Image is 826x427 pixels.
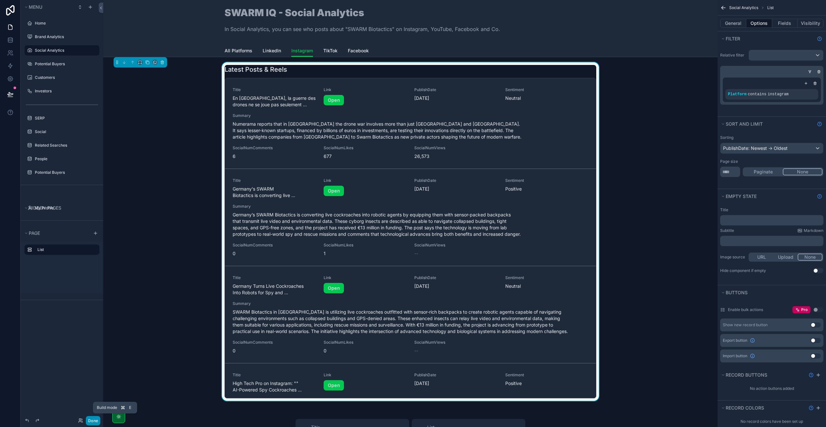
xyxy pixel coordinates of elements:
span: Neutral [505,283,589,289]
button: Upload [774,254,798,261]
label: SERP [35,116,96,121]
button: Paginate [744,168,783,175]
label: Related Searches [35,143,96,148]
button: General [720,19,746,28]
span: Summary [233,113,588,118]
label: Image source [720,255,746,260]
span: [DATE] [414,283,498,289]
button: Record colors [720,403,806,412]
button: Done [86,416,100,425]
span: Summary [233,301,588,306]
span: Link [324,372,407,378]
button: Visibility [798,19,823,28]
span: SocialNumViews [414,145,498,151]
span: Title [233,87,316,92]
span: Facebook [348,47,369,54]
button: Sort And Limit [720,120,814,129]
p: In Social Analytics, you can see who posts about "SWARM Biotactics" on Instagram, YouTube, Facebo... [225,25,500,33]
a: LinkedIn [263,45,281,58]
a: People [35,156,96,161]
span: SocialNumLikes [324,340,407,345]
span: PublishDate [414,178,498,183]
label: Enable bulk actions [728,307,763,312]
label: Relative filter [720,53,746,58]
a: My Profile [35,205,96,211]
span: Link [324,275,407,280]
button: None [783,168,822,175]
span: Sentiment [505,275,589,280]
label: Home [35,21,96,26]
span: SocialNumLikes [324,243,407,248]
span: E [127,405,133,410]
span: Sort And Limit [726,121,763,127]
div: No action buttons added [718,383,826,394]
button: URL [750,254,774,261]
a: Open [324,380,344,391]
span: Platform [728,92,747,97]
a: Instagram [291,45,313,57]
span: SocialNumLikes [324,145,407,151]
span: [DATE] [414,380,498,387]
button: None [798,254,822,261]
span: Title [233,275,316,280]
div: No record colors have been set up [718,416,826,427]
label: Social Analytics [35,48,96,53]
a: All Platforms [225,45,252,58]
span: PublishDate [414,275,498,280]
span: -- [414,348,418,354]
a: Potential Buyers [35,170,96,175]
span: Title [233,372,316,378]
button: Buttons [720,288,820,297]
svg: Show help information [817,194,822,199]
label: Potential Buyers [35,61,96,67]
span: 0 [233,348,316,354]
span: 677 [324,153,407,160]
button: Record buttons [720,370,806,380]
svg: Show help information [809,372,814,378]
a: TitleGermany's SWARM Biotactics is converting live ...LinkOpenPublishDate[DATE]SentimentPositiveS... [225,169,596,266]
button: Menu [23,3,74,12]
div: Show new record button [723,322,768,328]
div: Hide component if empty [720,268,766,273]
span: List [767,5,774,10]
span: Positive [505,380,589,387]
a: Markdown [797,228,823,233]
a: Facebook [348,45,369,58]
a: TitleGermany Turns Live Cockroaches Into Robots for Spy and ...LinkOpenPublishDate[DATE]Sentiment... [225,266,596,363]
button: Filter [720,34,814,43]
span: Link [324,87,407,92]
span: All Platforms [225,47,252,54]
span: SocialNumComments [233,340,316,345]
span: Markdown [804,228,823,233]
label: Brand Analytics [35,34,96,39]
span: En [GEOGRAPHIC_DATA], la guerre des drones ne se joue pas seulement ... [233,95,316,108]
span: Social Analytics [729,5,758,10]
svg: Show help information [817,121,822,127]
span: 0 [324,348,407,354]
span: 6 [233,153,316,160]
h1: Latest Posts & Reels [225,65,287,74]
a: Social [35,129,96,134]
span: Neutral [505,95,589,101]
label: Customers [35,75,96,80]
span: Buttons [726,290,748,295]
span: SocialNumComments [233,145,316,151]
span: Menu [29,4,42,10]
button: Fields [772,19,798,28]
span: Sentiment [505,372,589,378]
a: TikTok [323,45,337,58]
span: Record colors [726,405,764,411]
label: Investors [35,89,96,94]
a: Open [324,186,344,196]
span: Germany’s SWARM Biotactics is converting live cockroaches into robotic agents by equipping them w... [233,212,588,237]
span: Filter [726,36,740,41]
span: LinkedIn [263,47,281,54]
span: contains [748,92,767,97]
button: Hidden pages [23,203,97,213]
span: Record buttons [726,372,767,378]
span: SWARM Biotactics in [GEOGRAPHIC_DATA] is utilizing live cockroaches outfitted with sensor-rich ba... [233,309,588,335]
